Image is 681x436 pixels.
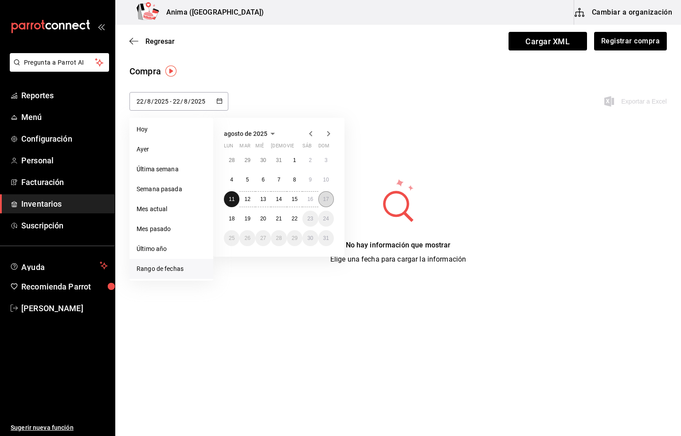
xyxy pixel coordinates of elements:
span: Cargar XML [509,32,587,50]
span: Pregunta a Parrot AI [24,58,95,67]
abbr: 29 de julio de 2025 [244,157,250,163]
abbr: 6 de agosto de 2025 [262,177,265,183]
abbr: 29 de agosto de 2025 [292,235,297,241]
span: Facturación [21,176,108,188]
abbr: 31 de agosto de 2025 [323,235,329,241]
abbr: 3 de agosto de 2025 [325,157,328,163]
abbr: 14 de agosto de 2025 [276,196,282,202]
abbr: domingo [318,143,329,152]
button: 7 de agosto de 2025 [271,172,286,188]
button: 10 de agosto de 2025 [318,172,334,188]
button: 26 de agosto de 2025 [239,230,255,246]
button: Pregunta a Parrot AI [10,53,109,72]
button: 28 de julio de 2025 [224,152,239,168]
abbr: 4 de agosto de 2025 [230,177,233,183]
button: 9 de agosto de 2025 [302,172,318,188]
span: [PERSON_NAME] [21,302,108,314]
span: Suscripción [21,220,108,232]
button: open_drawer_menu [98,23,105,30]
input: Day [172,98,180,105]
abbr: 27 de agosto de 2025 [260,235,266,241]
abbr: 9 de agosto de 2025 [309,177,312,183]
button: 19 de agosto de 2025 [239,211,255,227]
abbr: 24 de agosto de 2025 [323,216,329,222]
abbr: 31 de julio de 2025 [276,157,282,163]
abbr: lunes [224,143,233,152]
li: Última semana [129,159,213,179]
button: 15 de agosto de 2025 [287,191,302,207]
button: 2 de agosto de 2025 [302,152,318,168]
abbr: jueves [271,143,323,152]
li: Mes actual [129,199,213,219]
abbr: 8 de agosto de 2025 [293,177,296,183]
button: 3 de agosto de 2025 [318,152,334,168]
abbr: 13 de agosto de 2025 [260,196,266,202]
button: 1 de agosto de 2025 [287,152,302,168]
abbr: 22 de agosto de 2025 [292,216,297,222]
button: 18 de agosto de 2025 [224,211,239,227]
abbr: martes [239,143,250,152]
li: Semana pasada [129,179,213,199]
li: Último año [129,239,213,259]
span: / [188,98,191,105]
input: Year [191,98,206,105]
button: 8 de agosto de 2025 [287,172,302,188]
button: 30 de julio de 2025 [255,152,271,168]
li: Mes pasado [129,219,213,239]
abbr: 21 de agosto de 2025 [276,216,282,222]
img: Tooltip marker [165,66,176,77]
span: Reportes [21,89,108,101]
span: - [170,98,172,105]
button: 27 de agosto de 2025 [255,230,271,246]
span: Sugerir nueva función [11,423,108,432]
button: 17 de agosto de 2025 [318,191,334,207]
a: Pregunta a Parrot AI [6,64,109,73]
span: Recomienda Parrot [21,281,108,293]
button: 5 de agosto de 2025 [239,172,255,188]
li: Ayer [129,139,213,159]
abbr: 30 de agosto de 2025 [307,235,313,241]
button: 29 de julio de 2025 [239,152,255,168]
button: 28 de agosto de 2025 [271,230,286,246]
button: 20 de agosto de 2025 [255,211,271,227]
button: 31 de agosto de 2025 [318,230,334,246]
button: 12 de agosto de 2025 [239,191,255,207]
input: Month [184,98,188,105]
span: / [151,98,154,105]
span: / [180,98,183,105]
span: agosto de 2025 [224,130,267,137]
button: 14 de agosto de 2025 [271,191,286,207]
abbr: 30 de julio de 2025 [260,157,266,163]
abbr: 25 de agosto de 2025 [229,235,235,241]
li: Rango de fechas [129,259,213,279]
input: Day [136,98,144,105]
span: Elige una fecha para cargar la información [330,255,466,263]
input: Year [154,98,169,105]
abbr: sábado [302,143,312,152]
button: 30 de agosto de 2025 [302,230,318,246]
button: 22 de agosto de 2025 [287,211,302,227]
button: 29 de agosto de 2025 [287,230,302,246]
h3: Anima ([GEOGRAPHIC_DATA]) [159,7,264,18]
abbr: 16 de agosto de 2025 [307,196,313,202]
span: Regresar [145,37,175,46]
span: Personal [21,154,108,166]
button: 11 de agosto de 2025 [224,191,239,207]
abbr: miércoles [255,143,264,152]
span: Inventarios [21,198,108,210]
abbr: 5 de agosto de 2025 [246,177,249,183]
span: Ayuda [21,260,96,271]
button: 23 de agosto de 2025 [302,211,318,227]
button: 16 de agosto de 2025 [302,191,318,207]
div: No hay información que mostrar [330,240,466,251]
abbr: 18 de agosto de 2025 [229,216,235,222]
button: 13 de agosto de 2025 [255,191,271,207]
abbr: 23 de agosto de 2025 [307,216,313,222]
abbr: 12 de agosto de 2025 [244,196,250,202]
button: agosto de 2025 [224,128,278,139]
abbr: 26 de agosto de 2025 [244,235,250,241]
abbr: 20 de agosto de 2025 [260,216,266,222]
span: Menú [21,111,108,123]
button: 21 de agosto de 2025 [271,211,286,227]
